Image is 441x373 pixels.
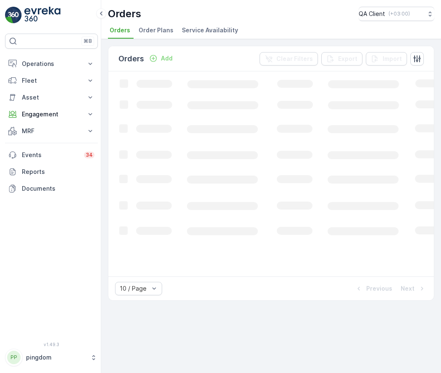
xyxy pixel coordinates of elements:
[5,349,98,366] button: PPpingdom
[5,72,98,89] button: Fleet
[84,38,92,45] p: ⌘B
[5,123,98,139] button: MRF
[338,55,357,63] p: Export
[22,93,81,102] p: Asset
[5,55,98,72] button: Operations
[5,89,98,106] button: Asset
[161,54,173,63] p: Add
[110,26,130,34] span: Orders
[22,76,81,85] p: Fleet
[5,7,22,24] img: logo
[354,284,393,294] button: Previous
[5,163,98,180] a: Reports
[401,284,415,293] p: Next
[24,7,60,24] img: logo_light-DOdMpM7g.png
[139,26,173,34] span: Order Plans
[86,152,93,158] p: 34
[366,52,407,66] button: Import
[5,180,98,197] a: Documents
[260,52,318,66] button: Clear Filters
[22,127,81,135] p: MRF
[5,147,98,163] a: Events34
[321,52,362,66] button: Export
[383,55,402,63] p: Import
[22,184,94,193] p: Documents
[22,151,79,159] p: Events
[5,106,98,123] button: Engagement
[22,110,81,118] p: Engagement
[108,7,141,21] p: Orders
[7,351,21,364] div: PP
[182,26,238,34] span: Service Availability
[5,342,98,347] span: v 1.49.3
[388,11,410,17] p: ( +03:00 )
[366,284,392,293] p: Previous
[26,353,86,362] p: pingdom
[359,7,434,21] button: QA Client(+03:00)
[276,55,313,63] p: Clear Filters
[22,168,94,176] p: Reports
[359,10,385,18] p: QA Client
[146,53,176,63] button: Add
[400,284,427,294] button: Next
[118,53,144,65] p: Orders
[22,60,81,68] p: Operations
